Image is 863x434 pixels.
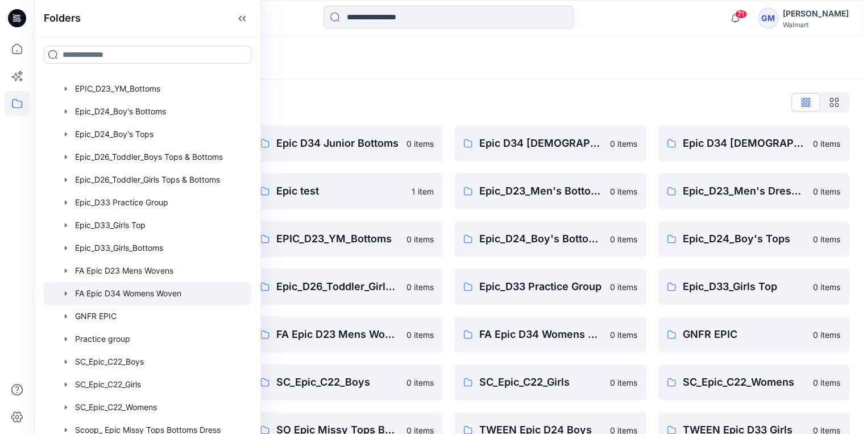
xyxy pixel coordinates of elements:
a: Epic_D23_Men's Bottoms0 items [454,173,646,209]
a: Epic D34 Junior Bottoms0 items [251,125,443,162]
p: EPIC_D23_YM_Bottoms [276,231,400,247]
p: 0 items [610,377,637,388]
p: SC_Epic_C22_Girls [479,374,603,390]
p: Epic test [276,183,405,199]
p: 1 item [412,185,434,197]
p: 0 items [813,329,840,341]
a: Epic_D23_Men's Dress Top and Bottoms0 items [658,173,850,209]
p: Epic D34 [DEMOGRAPHIC_DATA] Bottoms [479,135,603,151]
a: Epic_D26_Toddler_Girls Tops & Bottoms0 items [251,268,443,305]
a: Epic_D33 Practice Group0 items [454,268,646,305]
p: Epic D34 Junior Bottoms [276,135,400,151]
div: GM [758,8,778,28]
div: Walmart [783,20,849,29]
a: Epic_D33_Girls Top0 items [658,268,850,305]
a: FA Epic D23 Mens Wovens0 items [251,316,443,353]
p: SC_Epic_C22_Womens [683,374,807,390]
p: GNFR EPIC [683,326,807,342]
p: 0 items [813,377,840,388]
a: Epic test1 item [251,173,443,209]
div: [PERSON_NAME] [783,7,849,20]
a: EPIC_D23_YM_Bottoms0 items [251,221,443,257]
a: FA Epic D34 Womens Woven0 items [454,316,646,353]
span: 71 [735,10,747,19]
p: Epic_D24_Boy's Bottoms [479,231,603,247]
a: GNFR EPIC0 items [658,316,850,353]
p: 0 items [406,329,434,341]
p: 0 items [610,329,637,341]
a: SC_Epic_C22_Boys0 items [251,364,443,400]
p: 0 items [406,233,434,245]
a: Epic D34 [DEMOGRAPHIC_DATA] Bottoms0 items [454,125,646,162]
p: Epic_D23_Men's Bottoms [479,183,603,199]
p: 0 items [813,185,840,197]
a: Epic D34 [DEMOGRAPHIC_DATA] Tops0 items [658,125,850,162]
p: Epic_D26_Toddler_Girls Tops & Bottoms [276,279,400,295]
a: Epic_D24_Boy's Tops0 items [658,221,850,257]
p: FA Epic D23 Mens Wovens [276,326,400,342]
p: 0 items [406,281,434,293]
p: Epic_D33_Girls Top [683,279,807,295]
p: 0 items [406,377,434,388]
p: 0 items [610,138,637,150]
p: SC_Epic_C22_Boys [276,374,400,390]
p: Epic_D33 Practice Group [479,279,603,295]
p: 0 items [813,138,840,150]
p: Epic_D23_Men's Dress Top and Bottoms [683,183,807,199]
p: 0 items [813,233,840,245]
p: 0 items [610,233,637,245]
p: 0 items [813,281,840,293]
a: SC_Epic_C22_Womens0 items [658,364,850,400]
a: SC_Epic_C22_Girls0 items [454,364,646,400]
p: Epic_D24_Boy's Tops [683,231,807,247]
p: FA Epic D34 Womens Woven [479,326,603,342]
p: 0 items [406,138,434,150]
p: 0 items [610,185,637,197]
p: 0 items [610,281,637,293]
p: Epic D34 [DEMOGRAPHIC_DATA] Tops [683,135,807,151]
a: Epic_D24_Boy's Bottoms0 items [454,221,646,257]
